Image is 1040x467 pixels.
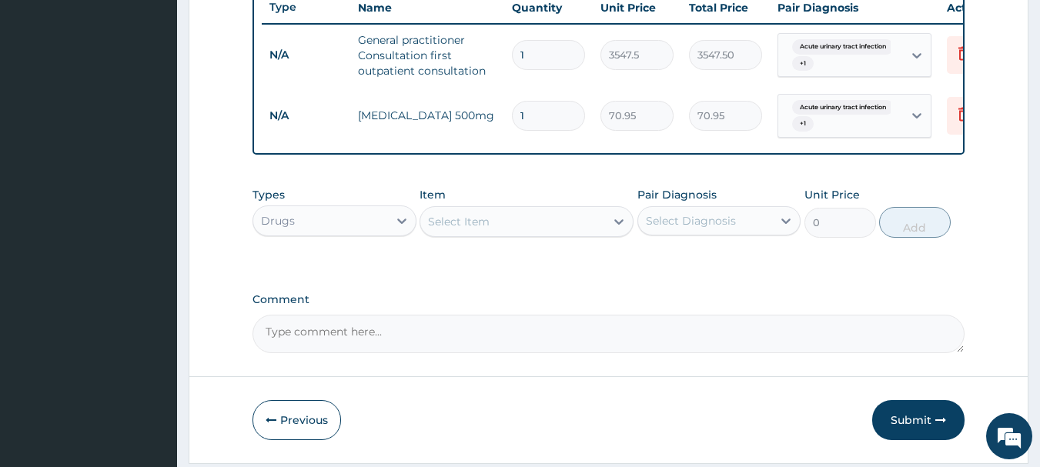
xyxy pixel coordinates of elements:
td: General practitioner Consultation first outpatient consultation [350,25,504,86]
button: Submit [872,400,965,440]
span: Acute urinary tract infection [792,100,894,115]
td: [MEDICAL_DATA] 500mg [350,100,504,131]
div: Select Diagnosis [646,213,736,228]
td: N/A [262,41,350,69]
div: Minimize live chat window [252,8,289,45]
label: Item [420,187,446,202]
img: d_794563401_company_1708531726252_794563401 [28,77,62,115]
button: Add [879,207,951,238]
label: Comment [252,293,965,306]
div: Drugs [261,213,295,228]
span: + 1 [792,116,814,132]
td: N/A [262,102,350,130]
button: Previous [252,400,341,440]
label: Pair Diagnosis [637,187,717,202]
div: Select Item [428,214,490,229]
span: We're online! [89,137,212,292]
label: Types [252,188,285,202]
label: Unit Price [804,187,860,202]
div: Chat with us now [80,86,259,106]
span: + 1 [792,56,814,72]
span: Acute urinary tract infection [792,39,894,55]
textarea: Type your message and hit 'Enter' [8,307,293,361]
